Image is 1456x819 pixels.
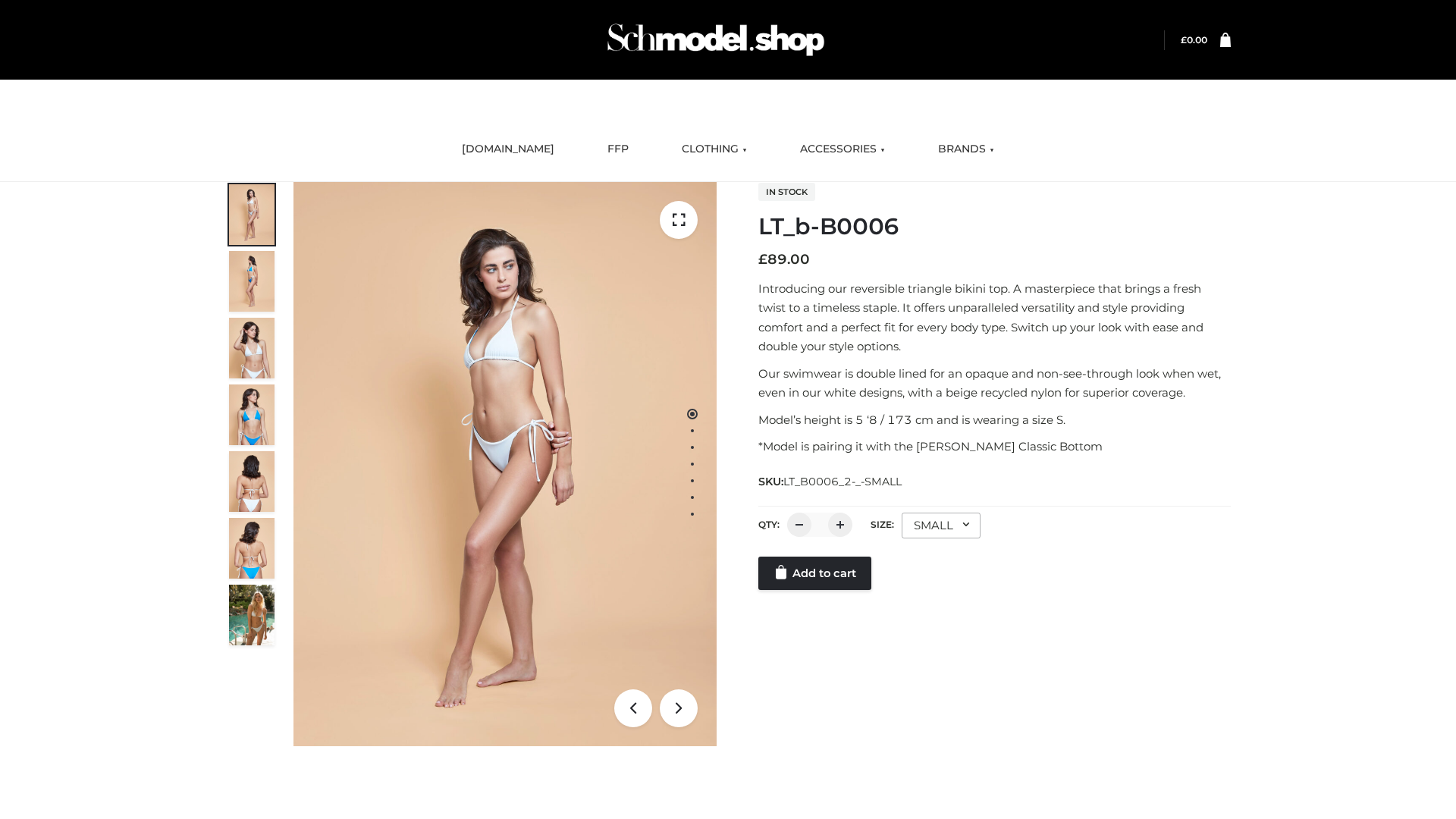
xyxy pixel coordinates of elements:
p: Model’s height is 5 ‘8 / 173 cm and is wearing a size S. [758,410,1231,430]
h1: LT_b-B0006 [758,213,1231,240]
span: £ [758,251,767,268]
img: Schmodel Admin 964 [602,10,830,70]
p: Our swimwear is double lined for an opaque and non-see-through look when wet, even in our white d... [758,364,1231,403]
label: QTY: [758,519,780,530]
a: ACCESSORIES [789,133,896,166]
p: *Model is pairing it with the [PERSON_NAME] Classic Bottom [758,437,1231,457]
a: [DOMAIN_NAME] [450,133,566,166]
p: Introducing our reversible triangle bikini top. A masterpiece that brings a fresh twist to a time... [758,279,1231,356]
span: LT_B0006_2-_-SMALL [783,475,902,488]
img: ArielClassicBikiniTop_CloudNine_AzureSky_OW114ECO_1-scaled.jpg [229,184,275,245]
label: Size: [871,519,894,530]
img: ArielClassicBikiniTop_CloudNine_AzureSky_OW114ECO_3-scaled.jpg [229,318,275,378]
img: ArielClassicBikiniTop_CloudNine_AzureSky_OW114ECO_2-scaled.jpg [229,251,275,312]
img: Arieltop_CloudNine_AzureSky2.jpg [229,585,275,645]
bdi: 89.00 [758,251,810,268]
bdi: 0.00 [1181,34,1207,45]
span: In stock [758,183,815,201]
span: SKU: [758,472,903,491]
a: FFP [596,133,640,166]
img: ArielClassicBikiniTop_CloudNine_AzureSky_OW114ECO_8-scaled.jpg [229,518,275,579]
div: SMALL [902,513,981,538]
img: ArielClassicBikiniTop_CloudNine_AzureSky_OW114ECO_7-scaled.jpg [229,451,275,512]
img: ArielClassicBikiniTop_CloudNine_AzureSky_OW114ECO_4-scaled.jpg [229,384,275,445]
img: ArielClassicBikiniTop_CloudNine_AzureSky_OW114ECO_1 [293,182,717,746]
a: BRANDS [927,133,1006,166]
a: £0.00 [1181,34,1207,45]
a: Add to cart [758,557,871,590]
a: CLOTHING [670,133,758,166]
span: £ [1181,34,1187,45]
